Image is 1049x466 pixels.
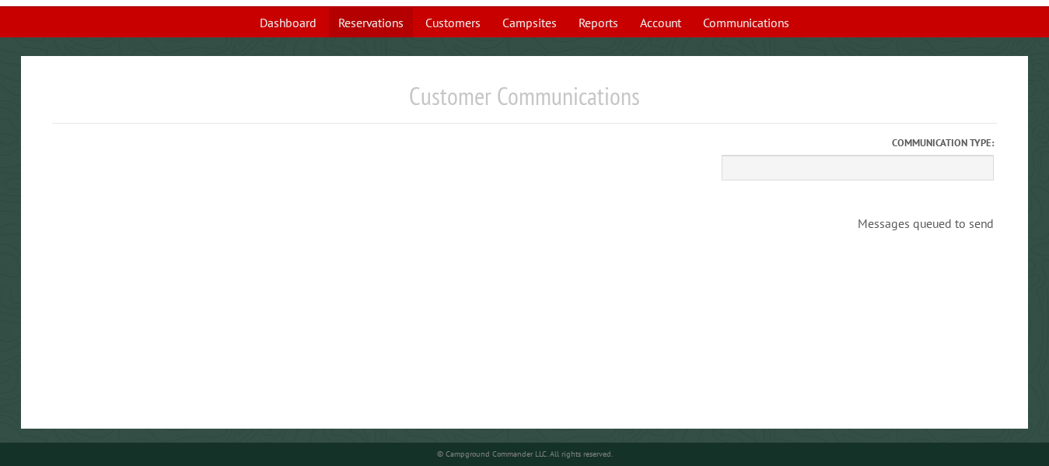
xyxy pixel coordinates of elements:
[416,8,490,37] a: Customers
[569,8,628,37] a: Reports
[329,8,413,37] a: Reservations
[437,449,613,459] small: © Campground Commander LLC. All rights reserved.
[52,81,996,124] h1: Customer Communications
[694,8,799,37] a: Communications
[250,8,326,37] a: Dashboard
[493,8,566,37] a: Campsites
[87,215,995,231] div: Messages queued to send
[96,135,994,150] label: Communication type:
[631,8,691,37] a: Account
